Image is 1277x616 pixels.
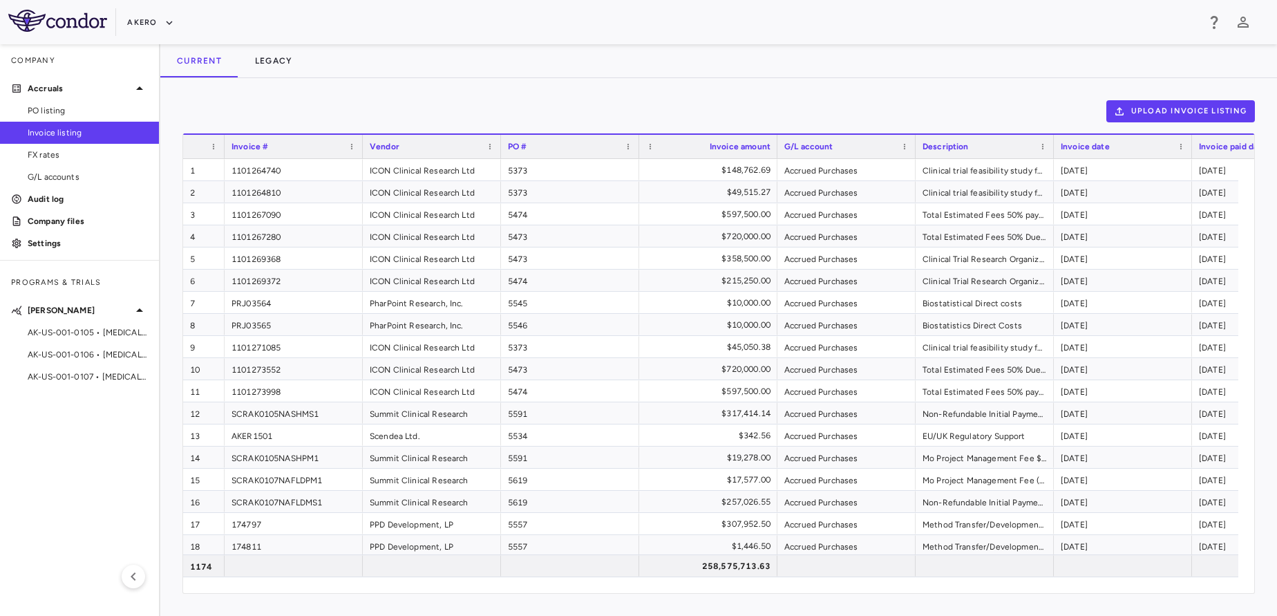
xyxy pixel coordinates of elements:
[777,491,916,512] div: Accrued Purchases
[238,44,310,77] button: Legacy
[501,402,639,424] div: 5591
[777,380,916,402] div: Accrued Purchases
[28,82,131,95] p: Accruals
[916,314,1054,335] div: Biostatistics Direct Costs
[652,314,770,336] div: $10,000.00
[652,402,770,424] div: $317,414.14
[1054,535,1192,557] div: [DATE]
[1054,513,1192,534] div: [DATE]
[916,358,1054,380] div: Total Estimated Fees 50% Due upon signature ($720k) 50% due on [DATE] ($720k)
[225,358,363,380] div: 1101273552
[777,358,916,380] div: Accrued Purchases
[652,270,770,292] div: $215,250.00
[363,469,501,490] div: Summit Clinical Research
[225,203,363,225] div: 1101267090
[183,203,225,225] div: 3
[501,314,639,335] div: 5546
[183,270,225,291] div: 6
[777,203,916,225] div: Accrued Purchases
[777,469,916,490] div: Accrued Purchases
[183,159,225,180] div: 1
[1061,142,1110,151] span: Invoice date
[1054,424,1192,446] div: [DATE]
[231,142,268,151] span: Invoice #
[363,491,501,512] div: Summit Clinical Research
[777,402,916,424] div: Accrued Purchases
[127,12,173,34] button: Akero
[777,314,916,335] div: Accrued Purchases
[501,380,639,402] div: 5474
[777,535,916,557] div: Accrued Purchases
[777,248,916,269] div: Accrued Purchases
[916,159,1054,180] div: Clinical trial feasibility study for EFX phase 3
[370,142,399,151] span: Vendor
[501,159,639,180] div: 5373
[501,225,639,247] div: 5473
[1054,380,1192,402] div: [DATE]
[784,142,833,151] span: G/L account
[777,513,916,534] div: Accrued Purchases
[183,380,225,402] div: 11
[28,371,148,383] span: AK-US-001-0107 • [MEDICAL_DATA]
[363,424,501,446] div: Scendea Ltd.
[916,491,1054,512] div: Non-Refundable Initial Payment, due upon execution of SOW
[777,270,916,291] div: Accrued Purchases
[1054,248,1192,269] div: [DATE]
[652,491,770,513] div: $257,026.55
[225,380,363,402] div: 1101273998
[225,402,363,424] div: SCRAK0105NASHMS1
[777,292,916,313] div: Accrued Purchases
[501,424,639,446] div: 5534
[777,181,916,203] div: Accrued Purchases
[363,513,501,534] div: PPD Development, LP
[28,193,148,205] p: Audit log
[28,215,148,227] p: Company files
[652,535,770,557] div: $1,446.50
[1054,314,1192,335] div: [DATE]
[501,203,639,225] div: 5474
[8,10,107,32] img: logo-full-BYUhSk78.svg
[183,292,225,313] div: 7
[183,447,225,468] div: 14
[225,491,363,512] div: SCRAK0107NAFLDMS1
[363,447,501,468] div: Summit Clinical Research
[363,402,501,424] div: Summit Clinical Research
[183,402,225,424] div: 12
[225,270,363,291] div: 1101269372
[1054,358,1192,380] div: [DATE]
[501,270,639,291] div: 5474
[183,491,225,512] div: 16
[652,513,770,535] div: $307,952.50
[652,292,770,314] div: $10,000.00
[1199,142,1267,151] span: Invoice paid date
[916,181,1054,203] div: Clinical trial feasibility study for EFX phase 3
[508,142,527,151] span: PO #
[1054,181,1192,203] div: [DATE]
[28,104,148,117] span: PO listing
[225,292,363,313] div: PRJ03564
[1054,469,1192,490] div: [DATE]
[777,424,916,446] div: Accrued Purchases
[501,491,639,512] div: 5619
[1054,203,1192,225] div: [DATE]
[183,248,225,269] div: 5
[501,469,639,490] div: 5619
[28,149,148,161] span: FX rates
[28,127,148,139] span: Invoice listing
[183,358,225,380] div: 10
[652,380,770,402] div: $597,500.00
[916,336,1054,357] div: Clinical trial feasibility study for EFX phase 3
[1054,402,1192,424] div: [DATE]
[1106,100,1256,122] button: Upload invoice listing
[225,314,363,335] div: PRJ03565
[1054,270,1192,291] div: [DATE]
[363,248,501,269] div: ICON Clinical Research Ltd
[777,336,916,357] div: Accrued Purchases
[28,348,148,361] span: AK-US-001-0106 • [MEDICAL_DATA]
[363,270,501,291] div: ICON Clinical Research Ltd
[501,181,639,203] div: 5373
[363,314,501,335] div: PharPoint Research, Inc.
[28,304,131,317] p: [PERSON_NAME]
[183,424,225,446] div: 13
[923,142,969,151] span: Description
